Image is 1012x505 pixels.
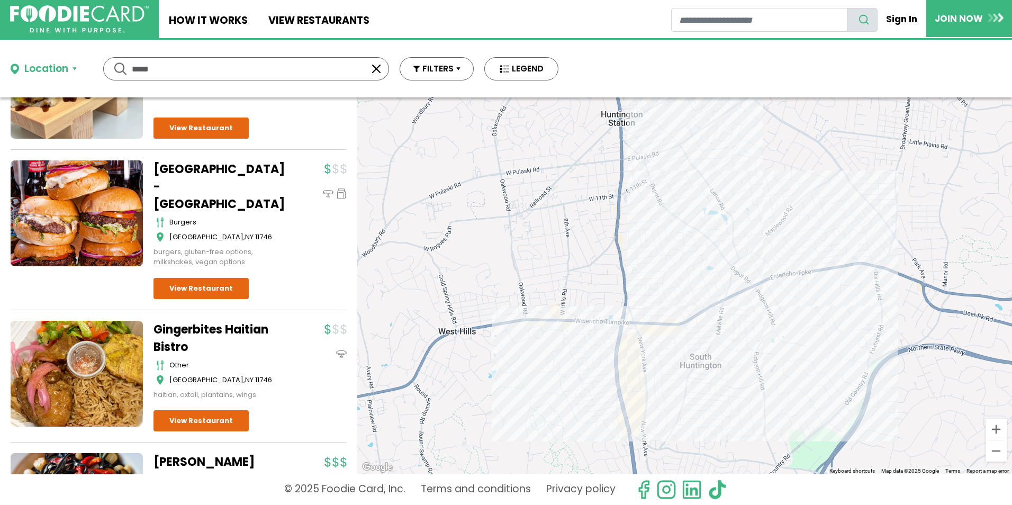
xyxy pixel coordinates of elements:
[24,61,68,77] div: Location
[10,5,149,33] img: FoodieCard; Eat, Drink, Save, Donate
[707,480,727,500] img: tiktok.svg
[156,232,164,242] img: map_icon.svg
[847,8,878,32] button: search
[671,8,847,32] input: restaurant search
[255,232,272,242] span: 11746
[400,57,474,80] button: FILTERS
[153,410,249,431] a: View Restaurant
[169,375,243,385] span: [GEOGRAPHIC_DATA]
[421,480,531,500] a: Terms and conditions
[255,375,272,385] span: 11746
[986,440,1007,462] button: Zoom out
[169,232,286,242] div: ,
[966,468,1009,474] a: Report a map error
[484,57,558,80] button: LEGEND
[153,118,249,139] a: View Restaurant
[169,232,243,242] span: [GEOGRAPHIC_DATA]
[878,7,926,31] a: Sign In
[156,360,164,371] img: cutlery_icon.svg
[169,217,286,228] div: burgers
[945,468,960,474] a: Terms
[336,188,347,199] img: pickup_icon.svg
[156,217,164,228] img: cutlery_icon.svg
[682,480,702,500] img: linkedin.svg
[153,453,286,471] a: [PERSON_NAME]
[169,375,286,385] div: ,
[829,467,875,475] button: Keyboard shortcuts
[245,375,254,385] span: NY
[153,390,286,400] div: haitian, oxtail, plantains, wings
[11,61,77,77] button: Location
[323,188,333,199] img: dinein_icon.svg
[153,160,286,213] a: [GEOGRAPHIC_DATA] - [GEOGRAPHIC_DATA]
[360,461,395,474] img: Google
[336,349,347,359] img: dinein_icon.svg
[360,461,395,474] a: Open this area in Google Maps (opens a new window)
[284,480,405,500] p: © 2025 Foodie Card, Inc.
[153,247,286,267] div: burgers, gluten-free options, milkshakes, vegan options
[634,480,654,500] svg: check us out on facebook
[986,419,1007,440] button: Zoom in
[153,278,249,299] a: View Restaurant
[169,360,286,371] div: other
[156,375,164,385] img: map_icon.svg
[153,321,286,356] a: Gingerbites Haitian Bistro
[881,468,939,474] span: Map data ©2025 Google
[245,232,254,242] span: NY
[546,480,616,500] a: Privacy policy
